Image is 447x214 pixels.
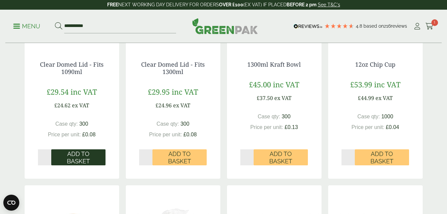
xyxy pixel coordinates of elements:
[247,60,301,68] a: 1300ml Kraft Bowl
[363,23,384,29] span: Based on
[172,87,198,97] span: inc VAT
[180,121,189,127] span: 300
[413,23,421,30] i: My Account
[384,23,391,29] span: 216
[183,132,197,137] span: £0.08
[82,132,96,137] span: £0.08
[40,60,104,76] a: Clear Domed Lid - Fits 1090ml
[148,87,170,97] span: £29.95
[192,18,258,34] img: GreenPak Supplies
[425,21,434,31] a: 1
[249,79,271,89] span: £45.00
[55,121,78,127] span: Case qty:
[374,79,400,89] span: inc VAT
[13,22,40,30] p: Menu
[51,149,106,165] button: Add to Basket
[54,102,71,109] span: £24.62
[155,102,172,109] span: £24.96
[141,60,205,76] a: Clear Domed Lid - Fits 1300ml
[355,60,395,68] a: 12oz Chip Cup
[173,102,190,109] span: ex VAT
[294,24,323,29] img: REVIEWS.io
[318,2,340,7] a: See T&C's
[381,114,393,119] span: 1000
[250,124,283,130] span: Price per unit:
[359,150,404,165] span: Add to Basket
[358,94,374,102] span: £44.99
[324,23,354,29] div: 4.79 Stars
[287,2,317,7] strong: BEFORE 2 pm
[355,149,409,165] button: Add to Basket
[71,87,97,97] span: inc VAT
[274,94,292,102] span: ex VAT
[257,94,273,102] span: £37.50
[79,121,88,127] span: 300
[375,94,393,102] span: ex VAT
[258,150,303,165] span: Add to Basket
[156,121,179,127] span: Case qty:
[47,87,69,97] span: £29.54
[152,149,207,165] button: Add to Basket
[3,195,19,211] button: Open CMP widget
[56,150,101,165] span: Add to Basket
[107,2,118,7] strong: FREE
[431,19,438,26] span: 1
[357,114,380,119] span: Case qty:
[258,114,280,119] span: Case qty:
[254,149,308,165] button: Add to Basket
[351,124,384,130] span: Price per unit:
[273,79,299,89] span: inc VAT
[157,150,202,165] span: Add to Basket
[356,23,363,29] span: 4.8
[282,114,291,119] span: 300
[425,23,434,30] i: Cart
[350,79,372,89] span: £53.99
[48,132,81,137] span: Price per unit:
[149,132,182,137] span: Price per unit:
[391,23,407,29] span: reviews
[72,102,89,109] span: ex VAT
[13,22,40,29] a: Menu
[285,124,298,130] span: £0.13
[386,124,399,130] span: £0.04
[219,2,243,7] strong: OVER £100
